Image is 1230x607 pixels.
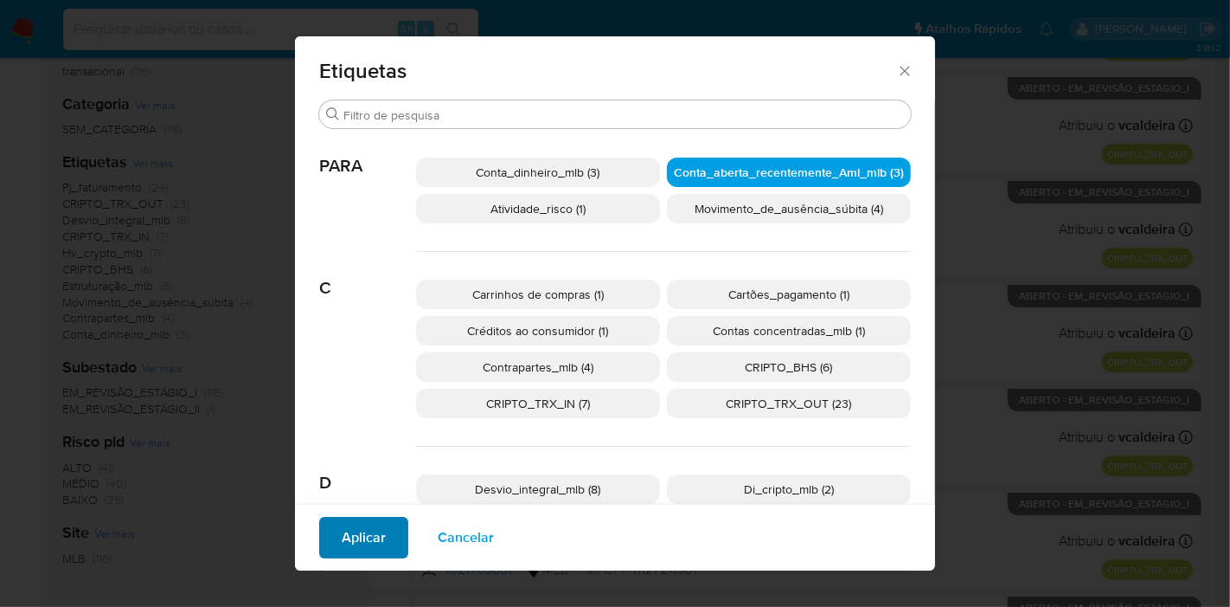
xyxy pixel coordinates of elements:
font: Conta_aberta_recentemente_Aml_mlb (3) [674,164,904,181]
font: Cartões_pagamento (1) [728,286,849,303]
button: Cancelar [415,517,516,559]
font: Cancelar [438,517,494,559]
input: Filtro de pesquisa [343,107,904,123]
font: PARA [319,152,362,178]
font: D [319,469,331,495]
button: Data [896,62,912,78]
font: Atividade_risco (1) [490,200,586,217]
div: Cartões_pagamento (1) [667,280,911,309]
font: Conta_dinheiro_mlb (3) [477,164,600,181]
font: Desvio_integral_mlb (8) [476,481,601,498]
div: Movimento_de_ausência_súbita (4) [667,194,911,223]
div: Créditos ao consumidor (1) [416,316,660,345]
div: Contrapartes_mlb (4) [416,352,660,382]
button: Aplicar [319,517,408,559]
button: Procurar [326,107,340,121]
font: Carrinhos de compras (1) [472,286,604,303]
div: CRIPTO_TRX_OUT (23) [667,389,911,418]
div: CRIPTO_TRX_IN (7) [416,389,660,418]
div: Conta_aberta_recentemente_Aml_mlb (3) [667,158,911,187]
div: Carrinhos de compras (1) [416,280,660,309]
font: CRIPTO_BHS (6) [746,358,833,376]
div: Di_cripto_mlb (2) [667,475,911,504]
div: Atividade_risco (1) [416,194,660,223]
font: Di_cripto_mlb (2) [744,481,834,498]
font: Créditos ao consumidor (1) [468,322,609,339]
div: CRIPTO_BHS (6) [667,352,911,382]
font: Etiquetas [319,55,407,86]
font: Movimento_de_ausência_súbita (4) [695,200,883,217]
div: Conta_dinheiro_mlb (3) [416,158,660,187]
font: CRIPTO_TRX_OUT (23) [727,395,852,412]
font: Contas concentradas_mlb (1) [713,322,865,339]
div: Contas concentradas_mlb (1) [667,316,911,345]
div: Desvio_integral_mlb (8) [416,475,660,504]
font: CRIPTO_TRX_IN (7) [486,395,590,412]
font: Contrapartes_mlb (4) [483,358,593,376]
font: C [319,274,331,300]
font: Aplicar [342,517,386,559]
